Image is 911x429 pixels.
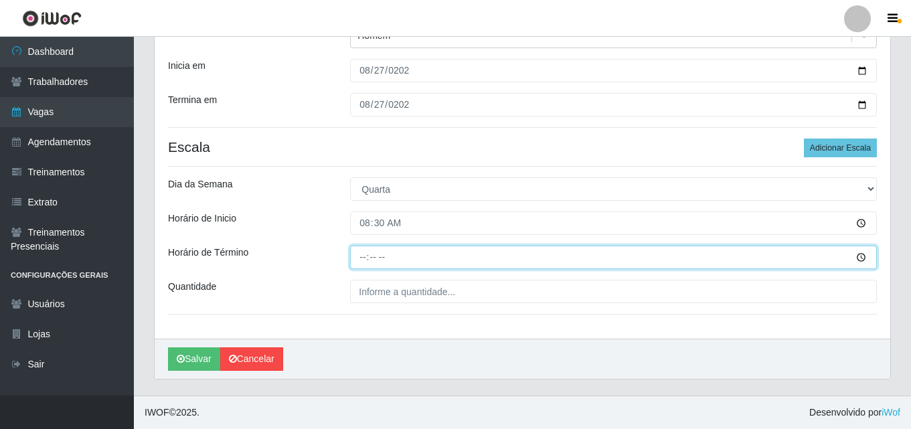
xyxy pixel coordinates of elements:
[145,406,199,420] span: © 2025 .
[350,246,877,269] input: 00:00
[350,93,877,116] input: 00/00/0000
[809,406,900,420] span: Desenvolvido por
[350,59,877,82] input: 00/00/0000
[145,407,169,418] span: IWOF
[22,10,82,27] img: CoreUI Logo
[168,280,216,294] label: Quantidade
[168,93,217,107] label: Termina em
[804,139,877,157] button: Adicionar Escala
[168,347,220,371] button: Salvar
[882,407,900,418] a: iWof
[350,211,877,235] input: 00:00
[168,177,233,191] label: Dia da Semana
[350,280,877,303] input: Informe a quantidade...
[168,59,205,73] label: Inicia em
[168,211,236,226] label: Horário de Inicio
[220,347,283,371] a: Cancelar
[168,139,877,155] h4: Escala
[168,246,248,260] label: Horário de Término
